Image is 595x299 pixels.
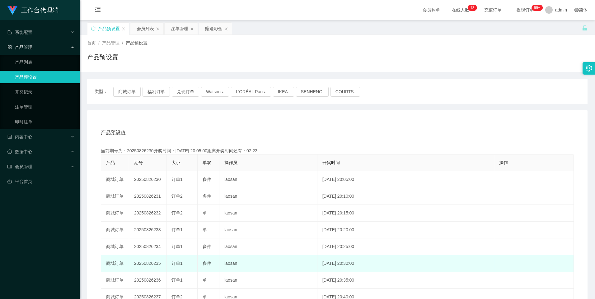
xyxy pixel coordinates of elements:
i: 图标: setting [585,65,592,71]
td: laosan [219,255,317,272]
div: 注单管理 [171,23,188,34]
button: 兑现订单 [172,87,199,97]
i: 图标: close [156,27,160,31]
span: 订单2 [171,194,183,199]
td: 商城订单 [101,222,129,238]
a: 即时注单 [15,116,75,128]
span: 单 [203,227,207,232]
td: laosan [219,272,317,289]
td: laosan [219,238,317,255]
span: 多件 [203,177,211,182]
span: 大小 [171,160,180,165]
span: 单双 [203,160,211,165]
i: 图标: menu-fold [87,0,108,20]
span: 充值订单 [481,8,505,12]
a: 产品预设置 [15,71,75,83]
a: 图标: dashboard平台首页 [7,175,75,188]
span: / [122,40,123,45]
i: 图标: sync [91,26,96,31]
span: 在线人数 [449,8,472,12]
td: 商城订单 [101,272,129,289]
span: 产品管理 [7,45,32,50]
a: 工作台代理端 [7,7,59,12]
td: laosan [219,188,317,205]
td: 20250826233 [129,222,166,238]
td: [DATE] 20:35:00 [317,272,494,289]
span: 订单1 [171,227,183,232]
i: 图标: profile [7,135,12,139]
i: 图标: global [574,8,579,12]
span: 产品预设置 [126,40,148,45]
i: 图标: table [7,164,12,169]
i: 图标: close [224,27,228,31]
span: 内容中心 [7,134,32,139]
i: 图标: unlock [582,25,588,31]
span: 单 [203,210,207,215]
span: / [98,40,100,45]
span: 多件 [203,261,211,266]
td: [DATE] 20:30:00 [317,255,494,272]
h1: 工作台代理端 [21,0,59,20]
td: laosan [219,171,317,188]
p: 3 [472,5,475,11]
a: 产品列表 [15,56,75,68]
button: Watsons. [201,87,229,97]
div: 产品预设置 [98,23,120,34]
span: 订单1 [171,244,183,249]
i: 图标: check-circle-o [7,149,12,154]
span: 多件 [203,244,211,249]
td: 20250826232 [129,205,166,222]
i: 图标: close [190,27,194,31]
div: 当前期号为：20250826230开奖时间：[DATE] 20:05:00距离开奖时间还有：02:23 [101,148,574,154]
sup: 973 [532,5,543,11]
td: 商城订单 [101,255,129,272]
span: 产品 [106,160,115,165]
i: 图标: close [122,27,125,31]
span: 订单1 [171,177,183,182]
td: [DATE] 20:15:00 [317,205,494,222]
span: 订单1 [171,278,183,283]
td: 商城订单 [101,205,129,222]
span: 首页 [87,40,96,45]
span: 开奖时间 [322,160,340,165]
span: 系统配置 [7,30,32,35]
button: L'ORÉAL Paris. [231,87,271,97]
i: 图标: appstore-o [7,45,12,49]
span: 提现订单 [513,8,537,12]
td: 20250826234 [129,238,166,255]
td: 商城订单 [101,238,129,255]
button: COURTS. [330,87,360,97]
a: 注单管理 [15,101,75,113]
a: 开奖记录 [15,86,75,98]
td: laosan [219,222,317,238]
td: [DATE] 20:10:00 [317,188,494,205]
span: 类型： [95,87,113,97]
span: 订单2 [171,210,183,215]
span: 产品预设值 [101,129,126,136]
td: 20250826231 [129,188,166,205]
button: IKEA. [273,87,294,97]
button: SENHENG. [296,87,329,97]
span: 操作员 [224,160,237,165]
button: 商城订单 [113,87,141,97]
sup: 13 [468,5,477,11]
td: [DATE] 20:25:00 [317,238,494,255]
td: 商城订单 [101,188,129,205]
td: 20250826236 [129,272,166,289]
i: 图标: form [7,30,12,34]
span: 多件 [203,194,211,199]
span: 操作 [499,160,508,165]
h1: 产品预设置 [87,53,118,62]
td: 商城订单 [101,171,129,188]
span: 期号 [134,160,143,165]
td: laosan [219,205,317,222]
td: [DATE] 20:05:00 [317,171,494,188]
img: logo.9652507e.png [7,6,17,15]
span: 数据中心 [7,149,32,154]
td: 20250826235 [129,255,166,272]
button: 福利订单 [143,87,170,97]
td: [DATE] 20:20:00 [317,222,494,238]
td: 20250826230 [129,171,166,188]
span: 会员管理 [7,164,32,169]
span: 单 [203,278,207,283]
